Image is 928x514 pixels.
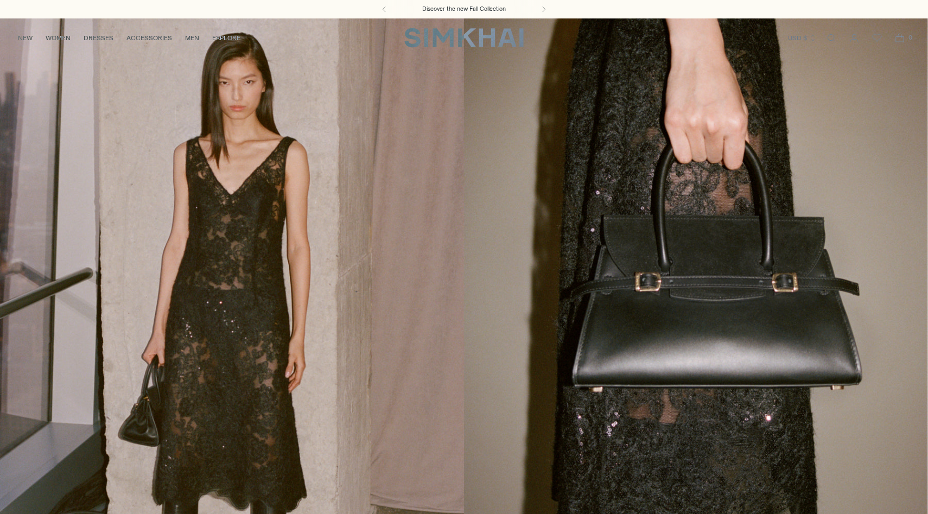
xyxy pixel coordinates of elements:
a: DRESSES [84,26,113,50]
button: USD $ [788,26,817,50]
a: WOMEN [46,26,71,50]
a: Discover the new Fall Collection [422,5,506,14]
a: Wishlist [866,27,888,49]
a: ACCESSORIES [126,26,172,50]
span: 0 [905,33,915,42]
a: Open cart modal [889,27,911,49]
a: EXPLORE [212,26,240,50]
a: Go to the account page [843,27,865,49]
a: NEW [18,26,33,50]
a: Open search modal [821,27,842,49]
a: SIMKHAI [404,27,524,48]
a: MEN [185,26,199,50]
